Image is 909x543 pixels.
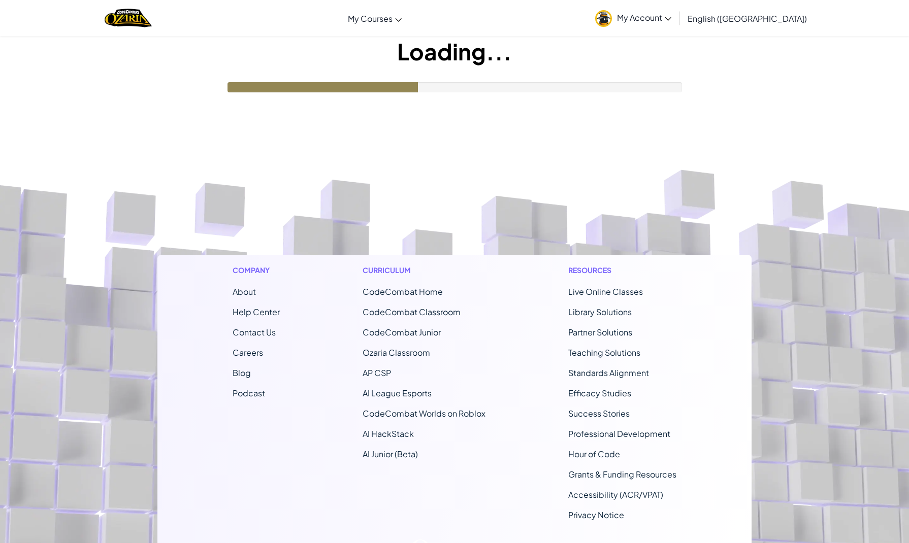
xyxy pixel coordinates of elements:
[348,13,393,24] span: My Courses
[568,367,649,378] a: Standards Alignment
[568,307,632,317] a: Library Solutions
[363,327,441,337] a: CodeCombat Junior
[568,265,676,276] h1: Resources
[568,347,640,358] a: Teaching Solutions
[683,5,812,32] a: English ([GEOGRAPHIC_DATA])
[343,5,407,32] a: My Courses
[233,307,280,317] a: Help Center
[105,8,152,28] a: Ozaria by CodeCombat logo
[233,286,256,297] a: About
[363,286,443,297] span: CodeCombat Home
[568,449,620,459] a: Hour of Code
[363,388,432,398] a: AI League Esports
[568,388,631,398] a: Efficacy Studies
[568,408,630,419] a: Success Stories
[568,489,663,500] a: Accessibility (ACR/VPAT)
[590,2,676,34] a: My Account
[233,367,251,378] a: Blog
[363,428,414,439] a: AI HackStack
[568,327,632,337] a: Partner Solutions
[363,307,461,317] a: CodeCombat Classroom
[233,388,265,398] a: Podcast
[617,12,671,23] span: My Account
[568,286,643,297] a: Live Online Classes
[568,428,670,439] a: Professional Development
[568,469,676,480] a: Grants & Funding Resources
[233,265,280,276] h1: Company
[363,449,418,459] a: AI Junior (Beta)
[105,8,152,28] img: Home
[363,367,391,378] a: AP CSP
[233,327,276,337] span: Contact Us
[688,13,807,24] span: English ([GEOGRAPHIC_DATA])
[595,10,612,27] img: avatar
[363,347,430,358] a: Ozaria Classroom
[568,510,624,520] a: Privacy Notice
[233,347,263,358] a: Careers
[363,265,485,276] h1: Curriculum
[363,408,485,419] a: CodeCombat Worlds on Roblox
